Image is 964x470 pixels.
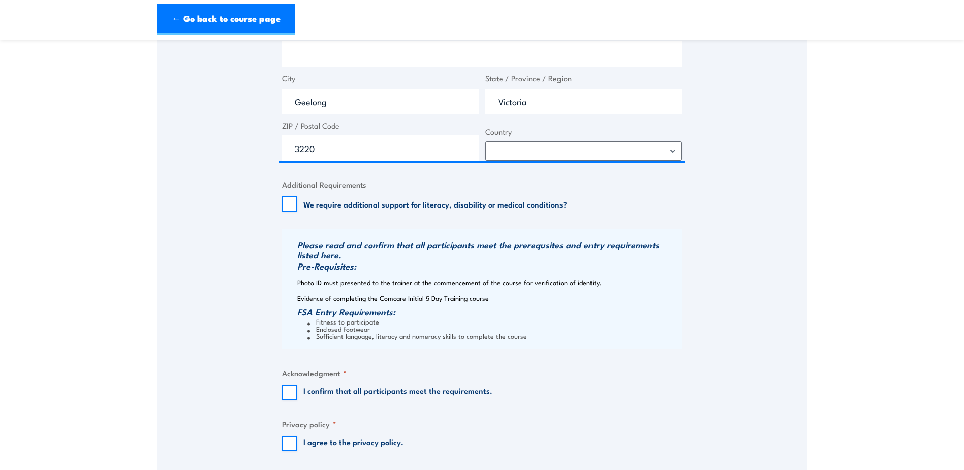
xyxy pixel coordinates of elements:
label: State / Province / Region [485,73,682,84]
label: . [303,436,403,451]
legend: Privacy policy [282,418,336,430]
label: City [282,73,479,84]
label: Country [485,126,682,138]
label: I confirm that all participants meet the requirements. [303,385,492,400]
h3: FSA Entry Requirements: [297,307,679,317]
label: We require additional support for literacy, disability or medical conditions? [303,199,567,209]
h3: Please read and confirm that all participants meet the prerequsites and entry requirements listed... [297,240,679,260]
label: ZIP / Postal Code [282,120,479,132]
li: Sufficient language, literacy and numeracy skills to complete the course [307,332,679,339]
legend: Acknowledgment [282,367,347,379]
li: Enclosed footwear [307,325,679,332]
a: I agree to the privacy policy [303,436,401,447]
legend: Additional Requirements [282,179,366,190]
p: Photo ID must presented to the trainer at the commencement of the course for verification of iden... [297,279,679,286]
a: ← Go back to course page [157,4,295,35]
h3: Pre-Requisites: [297,261,679,271]
li: Fitness to participate [307,318,679,325]
p: Evidence of completing the Comcare Initial 5 Day Training course [297,294,679,302]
